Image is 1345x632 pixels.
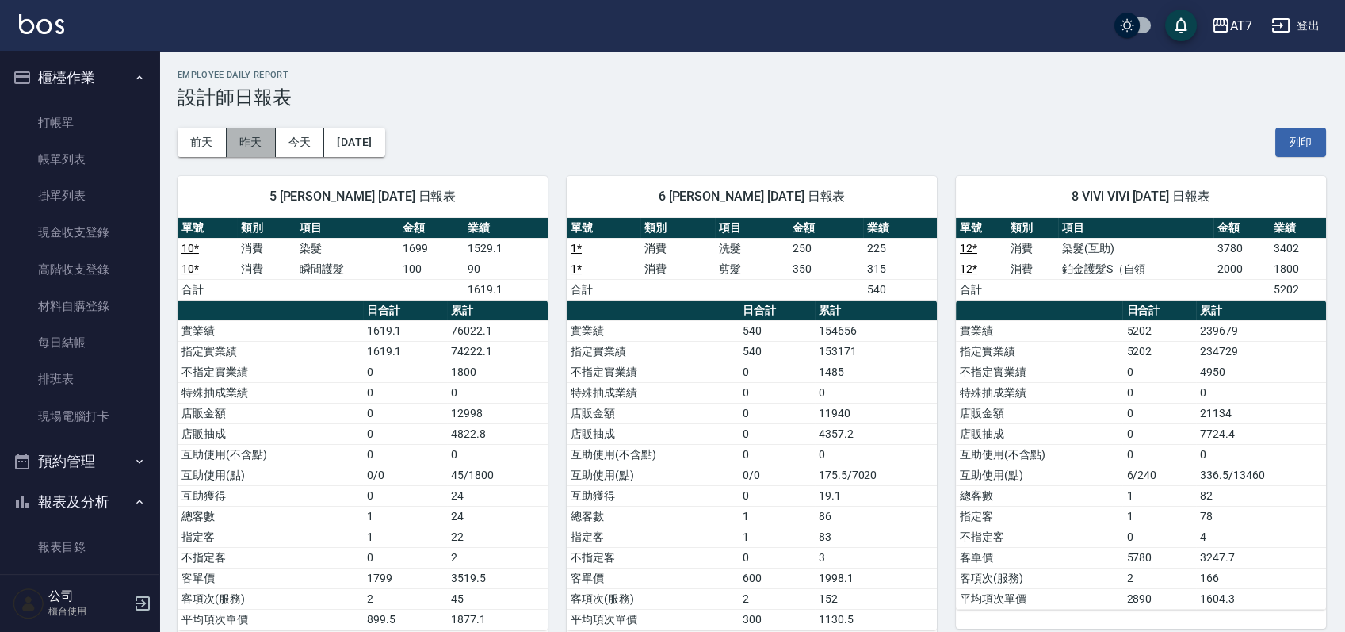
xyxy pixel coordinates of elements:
td: 特殊抽成業績 [956,382,1122,403]
td: 瞬間護髮 [296,259,399,279]
th: 日合計 [363,301,448,321]
td: 336.5/13460 [1196,465,1326,485]
td: 0 [1122,423,1196,444]
th: 單號 [178,218,237,239]
td: 1130.5 [815,609,937,630]
td: 2000 [1213,259,1270,279]
td: 互助使用(不含點) [567,444,739,465]
table: a dense table [567,301,937,630]
td: 合計 [956,279,1007,300]
td: 5202 [1122,320,1196,341]
th: 項目 [715,218,789,239]
td: 0 [739,547,815,568]
td: 3780 [1213,238,1270,259]
button: 今天 [276,128,325,157]
td: 1619.1 [464,279,548,300]
td: 0 [739,362,815,382]
td: 總客數 [956,485,1122,506]
td: 互助使用(不含點) [956,444,1122,465]
td: 1 [1122,506,1196,527]
td: 消費 [640,238,714,259]
td: 特殊抽成業績 [178,382,363,403]
td: 不指定客 [567,547,739,568]
button: 預約管理 [6,441,152,482]
td: 店販抽成 [178,423,363,444]
td: 300 [739,609,815,630]
td: 互助獲得 [567,485,739,506]
td: 0 [1196,444,1326,465]
th: 金額 [1213,218,1270,239]
td: 3402 [1270,238,1326,259]
td: 22 [447,527,548,547]
td: 5202 [1270,279,1326,300]
td: 互助使用(點) [956,465,1122,485]
td: 總客數 [178,506,363,527]
td: 11940 [815,403,937,423]
td: 0 [447,382,548,403]
td: 1619.1 [363,320,448,341]
td: 1877.1 [447,609,548,630]
td: 0 [1122,403,1196,423]
span: 6 [PERSON_NAME] [DATE] 日報表 [586,189,918,205]
td: 225 [863,238,937,259]
th: 累計 [815,301,937,321]
td: 指定客 [956,506,1122,527]
th: 項目 [296,218,399,239]
td: 12998 [447,403,548,423]
td: 指定實業績 [178,341,363,362]
td: 客項次(服務) [178,588,363,609]
td: 店販抽成 [567,423,739,444]
th: 項目 [1058,218,1213,239]
p: 櫃台使用 [48,604,129,619]
td: 0 [363,403,448,423]
td: 86 [815,506,937,527]
img: Person [13,588,44,619]
td: 0 [815,444,937,465]
a: 打帳單 [6,105,152,141]
td: 消費 [1007,238,1057,259]
a: 現金收支登錄 [6,214,152,251]
td: 消費 [640,259,714,279]
table: a dense table [178,218,548,301]
th: 金額 [789,218,862,239]
td: 客單價 [956,547,1122,568]
td: 315 [863,259,937,279]
td: 不指定客 [956,527,1122,547]
h3: 設計師日報表 [178,86,1326,109]
td: 實業績 [567,320,739,341]
td: 899.5 [363,609,448,630]
a: 帳單列表 [6,141,152,178]
td: 互助使用(不含點) [178,444,363,465]
td: 實業績 [956,320,1122,341]
td: 7724.4 [1196,423,1326,444]
img: Logo [19,14,64,34]
td: 2 [1122,568,1196,588]
th: 單號 [567,218,640,239]
th: 類別 [640,218,714,239]
table: a dense table [178,301,548,630]
td: 洗髮 [715,238,789,259]
td: 153171 [815,341,937,362]
td: 1485 [815,362,937,382]
td: 90 [464,259,548,279]
td: 0 [363,485,448,506]
td: 客項次(服務) [567,588,739,609]
td: 1 [363,527,448,547]
div: AT7 [1230,16,1252,36]
td: 0 [1122,362,1196,382]
td: 客項次(服務) [956,568,1122,588]
td: 染髮 [296,238,399,259]
td: 5780 [1122,547,1196,568]
td: 1800 [447,362,548,382]
button: [DATE] [324,128,384,157]
span: 8 ViVi ViVi [DATE] 日報表 [975,189,1307,205]
td: 鉑金護髮S（自領 [1058,259,1213,279]
td: 店販金額 [567,403,739,423]
td: 1799 [363,568,448,588]
span: 5 [PERSON_NAME] [DATE] 日報表 [197,189,529,205]
td: 總客數 [567,506,739,527]
td: 剪髮 [715,259,789,279]
td: 100 [399,259,464,279]
td: 不指定實業績 [567,362,739,382]
td: 4 [1196,527,1326,547]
